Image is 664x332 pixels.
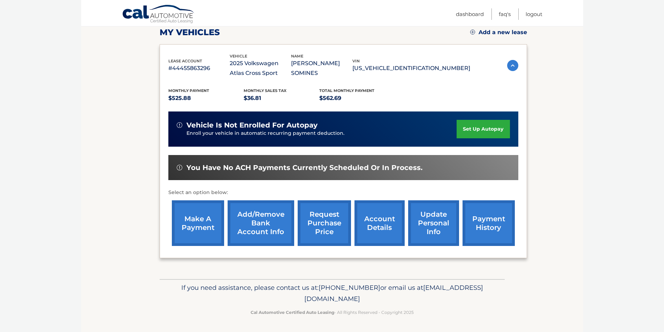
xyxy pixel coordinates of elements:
[172,200,224,246] a: make a payment
[352,63,470,73] p: [US_VEHICLE_IDENTIFICATION_NUMBER]
[291,54,303,59] span: name
[319,93,395,103] p: $562.69
[177,122,182,128] img: alert-white.svg
[470,29,527,36] a: Add a new lease
[251,310,334,315] strong: Cal Automotive Certified Auto Leasing
[352,59,360,63] span: vin
[164,309,500,316] p: - All Rights Reserved - Copyright 2025
[168,188,518,197] p: Select an option below:
[168,59,202,63] span: lease account
[291,59,352,78] p: [PERSON_NAME] SOMINES
[160,27,220,38] h2: my vehicles
[319,284,380,292] span: [PHONE_NUMBER]
[499,8,511,20] a: FAQ's
[164,282,500,304] p: If you need assistance, please contact us at: or email us at
[244,88,287,93] span: Monthly sales Tax
[408,200,459,246] a: update personal info
[122,5,195,25] a: Cal Automotive
[186,163,422,172] span: You have no ACH payments currently scheduled or in process.
[230,59,291,78] p: 2025 Volkswagen Atlas Cross Sport
[244,93,319,103] p: $36.81
[168,63,230,73] p: #44455863296
[526,8,542,20] a: Logout
[230,54,247,59] span: vehicle
[470,30,475,34] img: add.svg
[186,121,318,130] span: vehicle is not enrolled for autopay
[186,130,457,137] p: Enroll your vehicle in automatic recurring payment deduction.
[354,200,405,246] a: account details
[457,120,510,138] a: set up autopay
[319,88,374,93] span: Total Monthly Payment
[168,88,209,93] span: Monthly Payment
[507,60,518,71] img: accordion-active.svg
[298,200,351,246] a: request purchase price
[228,200,294,246] a: Add/Remove bank account info
[168,93,244,103] p: $525.88
[304,284,483,303] span: [EMAIL_ADDRESS][DOMAIN_NAME]
[463,200,515,246] a: payment history
[456,8,484,20] a: Dashboard
[177,165,182,170] img: alert-white.svg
